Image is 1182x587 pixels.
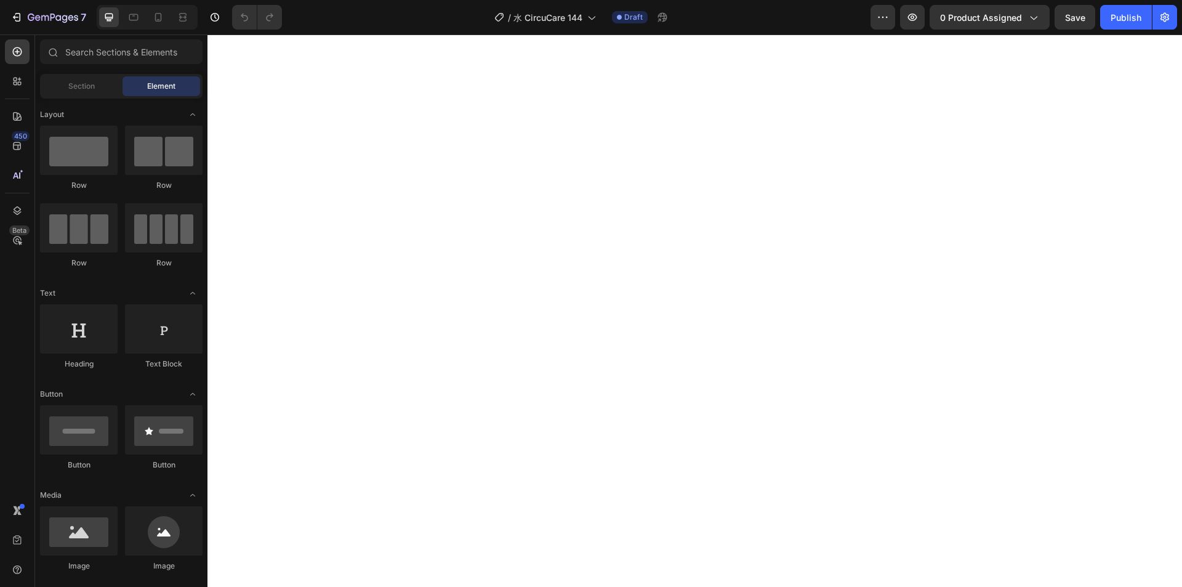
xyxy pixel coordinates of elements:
[1055,5,1095,30] button: Save
[624,12,643,23] span: Draft
[147,81,175,92] span: Element
[513,11,582,24] span: 水 CircuCare 144
[125,257,203,269] div: Row
[9,225,30,235] div: Beta
[5,5,92,30] button: 7
[183,105,203,124] span: Toggle open
[68,81,95,92] span: Section
[207,34,1182,587] iframe: Design area
[40,358,118,370] div: Heading
[40,180,118,191] div: Row
[81,10,86,25] p: 7
[183,485,203,505] span: Toggle open
[125,180,203,191] div: Row
[183,283,203,303] span: Toggle open
[940,11,1022,24] span: 0 product assigned
[1100,5,1152,30] button: Publish
[930,5,1050,30] button: 0 product assigned
[125,459,203,471] div: Button
[508,11,511,24] span: /
[40,257,118,269] div: Row
[232,5,282,30] div: Undo/Redo
[40,39,203,64] input: Search Sections & Elements
[12,131,30,141] div: 450
[40,490,62,501] span: Media
[40,109,64,120] span: Layout
[40,288,55,299] span: Text
[40,389,63,400] span: Button
[40,561,118,572] div: Image
[183,384,203,404] span: Toggle open
[1065,12,1085,23] span: Save
[125,358,203,370] div: Text Block
[1111,11,1141,24] div: Publish
[40,459,118,471] div: Button
[125,561,203,572] div: Image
